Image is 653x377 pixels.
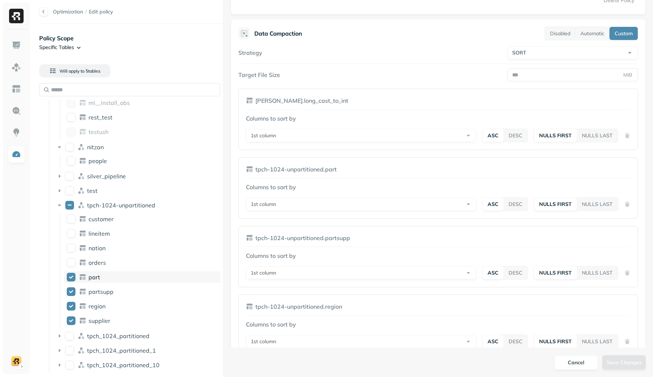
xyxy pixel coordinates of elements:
[67,302,75,311] button: region
[89,273,100,281] p: part
[53,170,221,182] div: silver_pipelinesilver_pipeline
[53,199,221,211] div: tpch-1024-unpartitionedtpch-1024-unpartitioned
[12,106,21,115] img: Query Explorer
[64,155,221,167] div: peoplepeople
[482,335,504,348] button: ASC
[482,129,504,142] button: ASC
[64,271,221,283] div: partpart
[65,143,74,151] button: nitzan
[53,8,113,15] nav: breadcrumb
[65,201,74,210] button: tpch-1024-unpartitioned
[89,157,107,165] p: people
[12,84,21,94] img: Asset Explorer
[67,113,75,122] button: rest_test
[89,215,114,223] p: customer
[67,98,75,107] button: ml__install_obs
[255,234,350,242] p: tpch-1024-unpartitioned.partsupp
[53,345,221,356] div: tpch_1024_partitioned_1tpch_1024_partitioned_1
[575,27,609,40] button: Automatic
[246,335,476,348] button: 1st column
[67,127,75,136] button: testush
[67,273,75,281] button: part
[87,173,126,180] p: silver_pipeline
[64,228,221,239] div: lineitemlineitem
[64,213,221,225] div: customercustomer
[65,332,74,340] button: tpch_1024_partitioned
[89,259,106,266] p: orders
[577,198,618,211] button: NULLS LAST
[254,29,302,38] p: Data Compaction
[87,361,160,369] p: tpch_1024_partitioned_10
[67,215,75,223] button: customer
[246,251,631,260] p: Columns to sort by
[89,317,110,324] p: supplier
[246,129,476,142] button: 1st column
[87,143,104,151] p: nitzan
[64,315,221,327] div: suppliersupplier
[65,346,74,355] button: tpch_1024_partitioned_1
[89,303,106,310] p: region
[255,165,337,174] p: tpch-1024-unpartitioned.part
[534,129,577,142] button: NULLS FIRST
[64,112,221,123] div: rest_testrest_test
[39,64,110,77] button: Will apply to 5tables
[53,185,221,196] div: testtest
[246,198,476,211] button: 1st column
[89,99,130,106] p: ml__install_obs
[246,320,631,329] p: Columns to sort by
[89,288,114,295] p: partsupp
[85,8,87,15] p: /
[89,128,108,135] p: testush
[255,96,348,105] p: [PERSON_NAME].long_cast_to_int
[53,8,83,15] a: Optimization
[577,335,618,348] button: NULLS LAST
[9,9,24,23] img: Ryft
[504,129,527,142] button: DESC
[554,355,598,370] button: Cancel
[89,230,110,237] p: lineitem
[89,244,106,252] p: nation
[87,202,155,209] p: tpch-1024-unpartitioned
[67,316,75,325] button: supplier
[482,198,504,211] button: ASC
[246,266,476,279] button: 1st column
[64,286,221,297] div: partsupppartsupp
[87,332,149,340] p: tpch_1024_partitioned
[255,302,342,311] p: tpch-1024-unpartitioned.region
[64,257,221,268] div: ordersorders
[12,41,21,50] img: Dashboard
[609,27,638,40] button: Custom
[67,157,75,165] button: people
[67,287,75,296] button: partsupp
[534,198,577,211] button: NULLS FIRST
[11,356,21,366] img: demo
[53,359,221,371] div: tpch_1024_partitioned_10tpch_1024_partitioned_10
[504,335,527,348] button: DESC
[545,27,575,40] button: Disabled
[65,186,74,195] button: test
[39,44,74,51] p: Specific Tables
[534,335,577,348] button: NULLS FIRST
[246,183,631,191] p: Columns to sort by
[65,361,74,369] button: tpch_1024_partitioned_10
[64,126,221,138] div: testushtestush
[504,266,527,279] button: DESC
[64,97,221,109] div: ml__install_obsml__install_obs
[89,114,112,121] p: rest_test
[87,347,156,354] p: tpch_1024_partitioned_1
[53,330,221,342] div: tpch_1024_partitionedtpch_1024_partitioned
[12,150,21,159] img: Optimization
[67,229,75,238] button: lineitem
[12,62,21,72] img: Assets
